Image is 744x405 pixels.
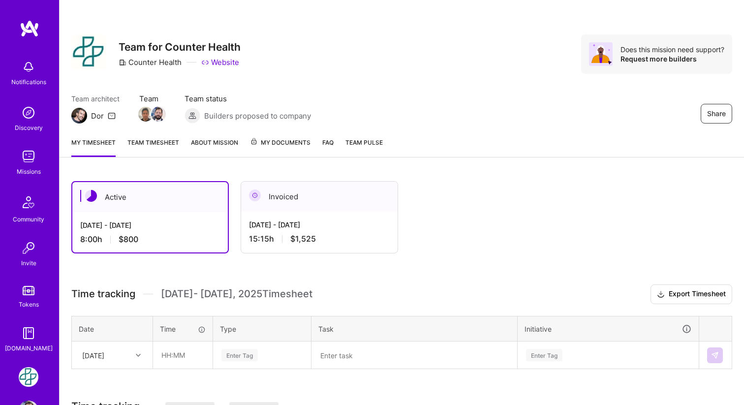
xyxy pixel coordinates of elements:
img: Team Member Avatar [151,107,166,122]
a: About Mission [191,137,238,157]
span: Team status [185,93,311,104]
h3: Team for Counter Health [119,41,241,53]
img: Active [85,190,97,202]
div: Counter Health [119,57,182,67]
th: Type [213,316,311,342]
span: Team [139,93,165,104]
span: Time tracking [71,288,135,300]
div: 15:15 h [249,234,390,244]
th: Date [72,316,153,342]
img: Team Architect [71,108,87,124]
a: Team timesheet [127,137,179,157]
div: Does this mission need support? [620,45,724,54]
img: Counter Health: Team for Counter Health [19,367,38,387]
img: discovery [19,103,38,123]
div: Time [160,324,206,334]
a: Team Member Avatar [152,106,165,123]
span: Share [707,109,726,119]
img: Builders proposed to company [185,108,200,124]
div: [DOMAIN_NAME] [5,343,53,353]
i: icon Chevron [136,353,141,358]
span: $800 [119,234,138,245]
img: Invite [19,238,38,258]
a: Team Pulse [345,137,383,157]
img: teamwork [19,147,38,166]
span: [DATE] - [DATE] , 2025 Timesheet [161,288,312,300]
div: Tokens [19,299,39,310]
div: Enter Tag [221,347,258,363]
button: Export Timesheet [651,284,732,304]
img: Company Logo [71,34,107,70]
input: HH:MM [154,342,212,368]
a: Website [201,57,239,67]
div: Invoiced [241,182,398,212]
div: Community [13,214,44,224]
img: Avatar [589,42,613,66]
img: Community [17,190,40,214]
img: bell [19,57,38,77]
button: Share [701,104,732,124]
div: 8:00 h [80,234,220,245]
th: Task [311,316,518,342]
span: $1,525 [290,234,316,244]
div: Request more builders [620,54,724,63]
img: logo [20,20,39,37]
a: My timesheet [71,137,116,157]
i: icon Download [657,289,665,300]
i: icon Mail [108,112,116,120]
div: [DATE] - [DATE] [249,219,390,230]
a: Team Member Avatar [139,106,152,123]
a: FAQ [322,137,334,157]
div: Enter Tag [526,347,562,363]
img: Invoiced [249,189,261,201]
span: Team architect [71,93,120,104]
img: tokens [23,286,34,295]
div: Discovery [15,123,43,133]
span: Builders proposed to company [204,111,311,121]
div: Invite [21,258,36,268]
div: Initiative [525,323,692,335]
div: Notifications [11,77,46,87]
div: Active [72,182,228,212]
div: [DATE] - [DATE] [80,220,220,230]
a: Counter Health: Team for Counter Health [16,367,41,387]
img: Submit [711,351,719,359]
div: Dor [91,111,104,121]
a: My Documents [250,137,310,157]
img: guide book [19,323,38,343]
span: Team Pulse [345,139,383,146]
i: icon CompanyGray [119,59,126,66]
img: Team Member Avatar [138,107,153,122]
div: Missions [17,166,41,177]
span: My Documents [250,137,310,148]
div: [DATE] [82,350,104,360]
